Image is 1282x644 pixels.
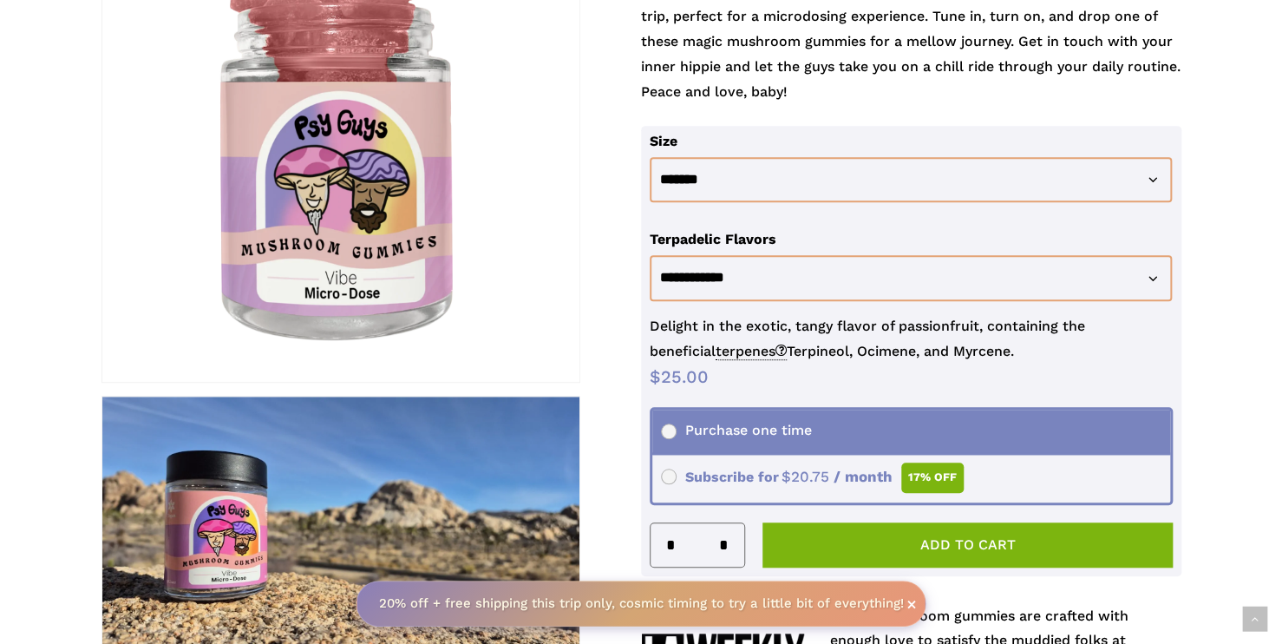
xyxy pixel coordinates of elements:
[906,595,917,612] span: ×
[650,314,1173,365] p: Delight in the exotic, tangy flavor of passionfruit, containing the beneficial Terpineol, Ocimene...
[1242,607,1267,632] a: Back to top
[762,522,1173,568] button: Add to cart
[650,231,776,247] label: Terpadelic Flavors
[716,343,787,360] span: terpenes
[834,468,893,485] span: / month
[661,422,812,438] span: Purchase one time
[650,366,709,387] bdi: 25.00
[782,468,829,485] span: 20.75
[379,595,904,611] strong: 20% off + free shipping this trip only, cosmic timing to try a little bit of everything!
[661,469,964,485] span: Subscribe for
[681,523,714,567] input: Product quantity
[782,468,791,485] span: $
[650,366,661,387] span: $
[650,133,677,149] label: Size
